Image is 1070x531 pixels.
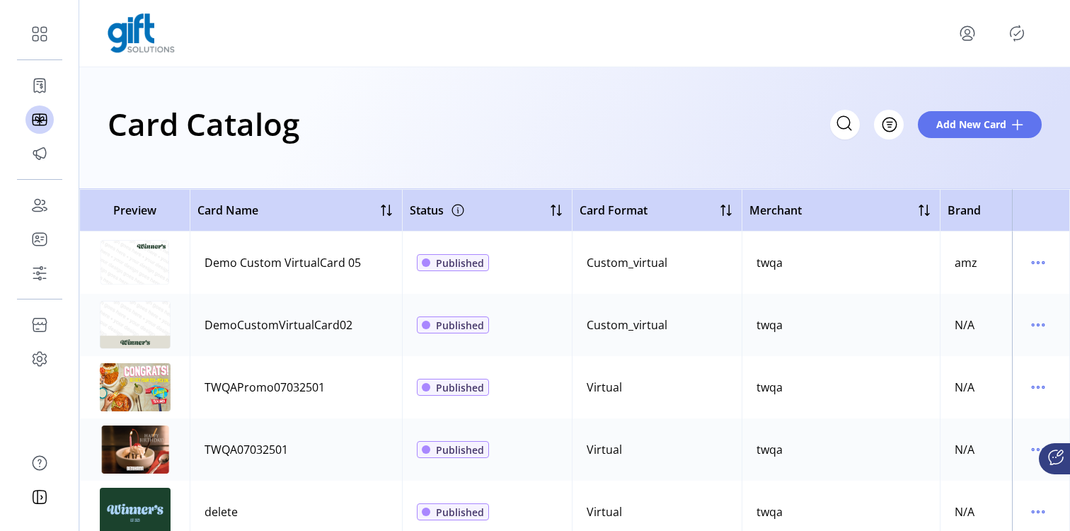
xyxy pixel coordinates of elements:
[948,202,981,219] span: Brand
[936,117,1006,132] span: Add New Card
[205,316,352,333] div: DemoCustomVirtualCard02
[205,503,238,520] div: delete
[587,254,667,271] div: Custom_virtual
[100,239,171,287] img: preview
[436,505,484,520] span: Published
[955,379,974,396] div: N/A
[108,99,299,149] h1: Card Catalog
[205,379,325,396] div: TWQAPromo07032501
[587,503,622,520] div: Virtual
[757,254,783,271] div: twqa
[1027,438,1049,461] button: menu
[436,256,484,270] span: Published
[830,110,860,139] input: Search
[955,316,974,333] div: N/A
[410,199,466,222] div: Status
[197,202,258,219] span: Card Name
[1027,376,1049,399] button: menu
[587,316,667,333] div: Custom_virtual
[436,318,484,333] span: Published
[100,301,171,349] img: preview
[100,363,171,411] img: preview
[955,441,974,458] div: N/A
[918,111,1042,138] button: Add New Card
[587,441,622,458] div: Virtual
[955,254,977,271] div: amz
[108,13,175,53] img: logo
[749,202,802,219] span: Merchant
[1027,501,1049,523] button: menu
[1027,251,1049,274] button: menu
[757,316,783,333] div: twqa
[205,254,361,271] div: Demo Custom VirtualCard 05
[956,22,979,45] button: menu
[874,110,904,139] button: Filter Button
[100,426,171,474] img: preview
[757,379,783,396] div: twqa
[580,202,648,219] span: Card Format
[87,202,183,219] span: Preview
[587,379,622,396] div: Virtual
[436,380,484,395] span: Published
[757,503,783,520] div: twqa
[1006,22,1028,45] button: Publisher Panel
[436,442,484,457] span: Published
[757,441,783,458] div: twqa
[955,503,974,520] div: N/A
[1027,314,1049,336] button: menu
[205,441,288,458] div: TWQA07032501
